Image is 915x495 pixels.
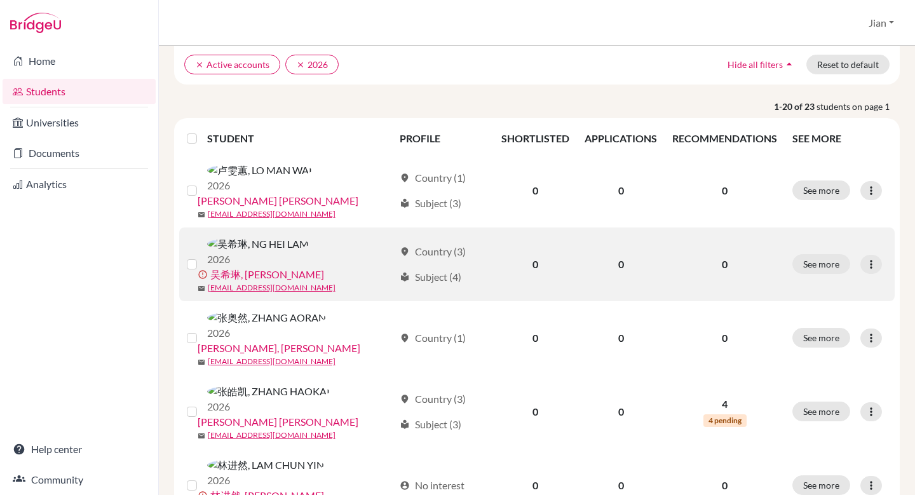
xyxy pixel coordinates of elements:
[577,301,665,375] td: 0
[198,211,205,219] span: mail
[774,100,817,113] strong: 1-20 of 23
[792,254,850,274] button: See more
[400,244,466,259] div: Country (3)
[195,60,204,69] i: clear
[3,48,156,74] a: Home
[792,475,850,495] button: See more
[207,123,393,154] th: STUDENT
[198,341,360,356] a: [PERSON_NAME], [PERSON_NAME]
[494,154,577,227] td: 0
[728,59,783,70] span: Hide all filters
[717,55,806,74] button: Hide all filtersarrow_drop_up
[3,140,156,166] a: Documents
[3,172,156,197] a: Analytics
[672,478,777,493] p: 0
[783,58,796,71] i: arrow_drop_up
[494,123,577,154] th: SHORTLISTED
[672,183,777,198] p: 0
[494,375,577,449] td: 0
[400,480,410,491] span: account_circle
[198,285,205,292] span: mail
[3,437,156,462] a: Help center
[577,123,665,154] th: APPLICATIONS
[198,414,358,430] a: [PERSON_NAME] [PERSON_NAME]
[207,163,312,178] img: 卢雯蕙, LO MAN WAI
[210,267,324,282] a: 吴希琳, [PERSON_NAME]
[494,301,577,375] td: 0
[208,430,335,441] a: [EMAIL_ADDRESS][DOMAIN_NAME]
[785,123,895,154] th: SEE MORE
[400,272,410,282] span: local_library
[400,170,466,186] div: Country (1)
[400,198,410,208] span: local_library
[3,79,156,104] a: Students
[400,333,410,343] span: location_on
[285,55,339,74] button: clear2026
[198,358,205,366] span: mail
[400,330,466,346] div: Country (1)
[198,269,210,280] span: error_outline
[577,154,665,227] td: 0
[400,269,461,285] div: Subject (4)
[3,467,156,492] a: Community
[400,419,410,430] span: local_library
[208,356,335,367] a: [EMAIL_ADDRESS][DOMAIN_NAME]
[672,330,777,346] p: 0
[672,397,777,412] p: 4
[207,178,312,193] p: 2026
[400,173,410,183] span: location_on
[792,180,850,200] button: See more
[703,414,747,427] span: 4 pending
[400,417,461,432] div: Subject (3)
[792,328,850,348] button: See more
[806,55,890,74] button: Reset to default
[577,375,665,449] td: 0
[392,123,494,154] th: PROFILE
[665,123,785,154] th: RECOMMENDATIONS
[198,193,358,208] a: [PERSON_NAME] [PERSON_NAME]
[400,394,410,404] span: location_on
[296,60,305,69] i: clear
[863,11,900,35] button: Jian
[207,473,324,488] p: 2026
[3,110,156,135] a: Universities
[207,252,309,267] p: 2026
[207,458,324,473] img: 林进然, LAM CHUN YIN
[400,247,410,257] span: location_on
[207,310,326,325] img: 张奥然, ZHANG AORAN
[198,432,205,440] span: mail
[207,384,330,399] img: 张皓凯, ZHANG HAOKAI
[208,282,335,294] a: [EMAIL_ADDRESS][DOMAIN_NAME]
[672,257,777,272] p: 0
[10,13,61,33] img: Bridge-U
[792,402,850,421] button: See more
[400,196,461,211] div: Subject (3)
[577,227,665,301] td: 0
[208,208,335,220] a: [EMAIL_ADDRESS][DOMAIN_NAME]
[207,236,309,252] img: 吴希琳, NG HEI LAM
[400,478,464,493] div: No interest
[400,391,466,407] div: Country (3)
[207,399,330,414] p: 2026
[184,55,280,74] button: clearActive accounts
[207,325,326,341] p: 2026
[817,100,900,113] span: students on page 1
[494,227,577,301] td: 0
